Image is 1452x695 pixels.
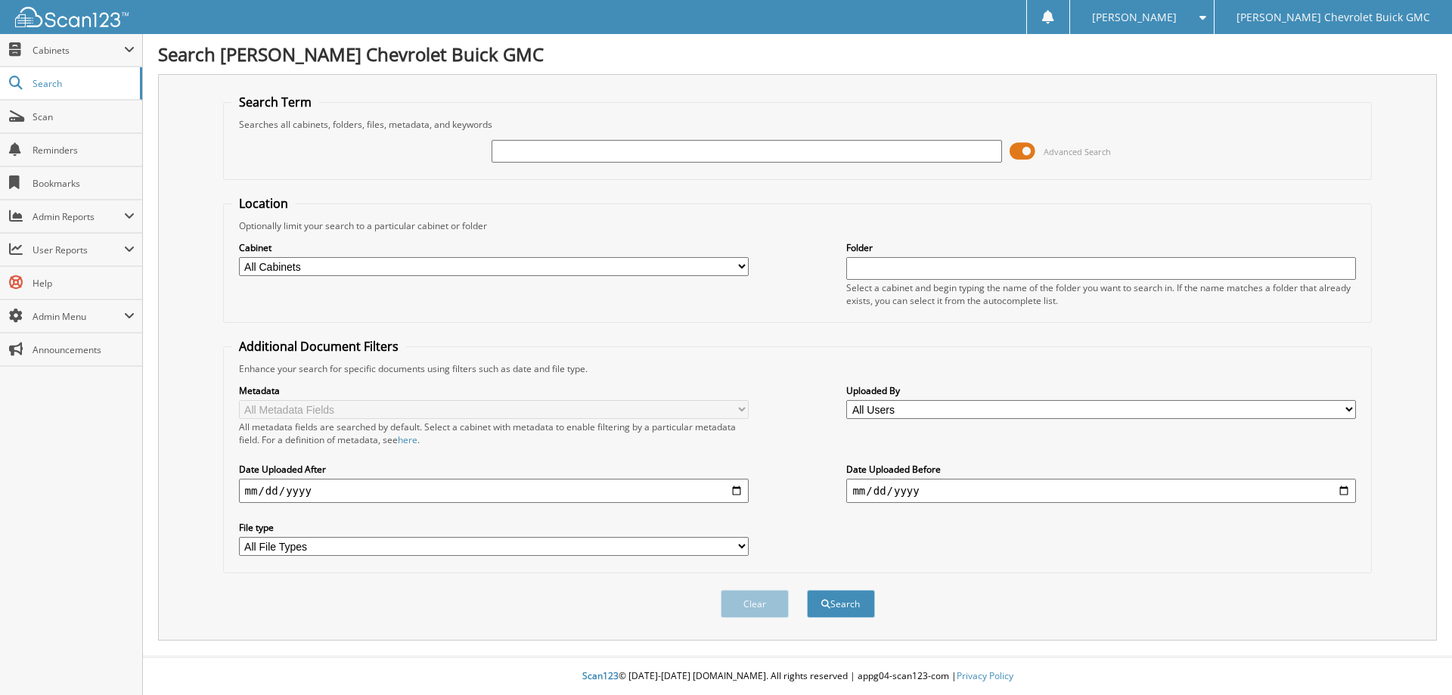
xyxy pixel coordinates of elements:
[721,590,789,618] button: Clear
[1376,622,1452,695] iframe: Chat Widget
[807,590,875,618] button: Search
[15,7,129,27] img: scan123-logo-white.svg
[239,420,749,446] div: All metadata fields are searched by default. Select a cabinet with metadata to enable filtering b...
[231,219,1364,232] div: Optionally limit your search to a particular cabinet or folder
[239,384,749,397] label: Metadata
[846,384,1356,397] label: Uploaded By
[33,177,135,190] span: Bookmarks
[33,144,135,157] span: Reminders
[231,362,1364,375] div: Enhance your search for specific documents using filters such as date and file type.
[33,210,124,223] span: Admin Reports
[1092,13,1177,22] span: [PERSON_NAME]
[231,195,296,212] legend: Location
[33,343,135,356] span: Announcements
[1236,13,1430,22] span: [PERSON_NAME] Chevrolet Buick GMC
[33,277,135,290] span: Help
[33,244,124,256] span: User Reports
[846,241,1356,254] label: Folder
[582,669,619,682] span: Scan123
[231,118,1364,131] div: Searches all cabinets, folders, files, metadata, and keywords
[33,77,132,90] span: Search
[846,281,1356,307] div: Select a cabinet and begin typing the name of the folder you want to search in. If the name match...
[239,521,749,534] label: File type
[231,94,319,110] legend: Search Term
[158,42,1437,67] h1: Search [PERSON_NAME] Chevrolet Buick GMC
[846,479,1356,503] input: end
[143,658,1452,695] div: © [DATE]-[DATE] [DOMAIN_NAME]. All rights reserved | appg04-scan123-com |
[1044,146,1111,157] span: Advanced Search
[846,463,1356,476] label: Date Uploaded Before
[239,241,749,254] label: Cabinet
[33,310,124,323] span: Admin Menu
[231,338,406,355] legend: Additional Document Filters
[33,110,135,123] span: Scan
[239,463,749,476] label: Date Uploaded After
[957,669,1013,682] a: Privacy Policy
[239,479,749,503] input: start
[398,433,417,446] a: here
[33,44,124,57] span: Cabinets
